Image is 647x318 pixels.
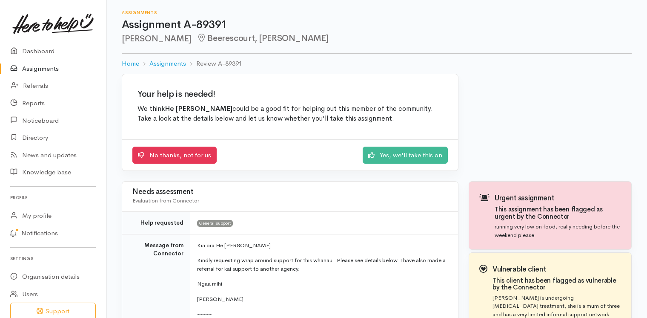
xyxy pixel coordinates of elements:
[495,194,621,202] h3: Urgent assignment
[165,104,232,113] b: He [PERSON_NAME]
[197,295,448,304] p: [PERSON_NAME]
[137,104,443,124] p: We think could be a good fit for helping out this member of the community. Take a look at the det...
[492,266,621,274] h3: Vulnerable client
[197,256,448,273] p: Kindly requesting wrap around support for this whanau. Please see details below. I have also made...
[10,253,96,264] h6: Settings
[363,147,448,164] a: Yes, we'll take this on
[197,220,233,227] span: General support
[122,59,139,69] a: Home
[186,59,242,69] li: Review A-89391
[132,197,199,204] span: Evaluation from Connector
[122,19,632,31] h1: Assignment A-89391
[149,59,186,69] a: Assignments
[132,147,217,164] a: No thanks, not for us
[197,241,448,250] p: Kia ora He [PERSON_NAME]
[122,34,632,43] h2: [PERSON_NAME]
[495,223,621,239] p: running very low on food, really needing before the weekend please
[132,188,448,196] h3: Needs assessment
[122,10,632,15] h6: Assignments
[197,33,329,43] span: Beerescourt, [PERSON_NAME]
[10,192,96,203] h6: Profile
[492,277,621,291] h4: This client has been flagged as vulnerable by the Connector
[122,212,190,234] td: Help requested
[197,280,448,288] p: Ngaa mihi
[495,206,621,220] h4: This assignment has been flagged as urgent by the Connector
[122,54,632,74] nav: breadcrumb
[137,90,443,99] h2: Your help is needed!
